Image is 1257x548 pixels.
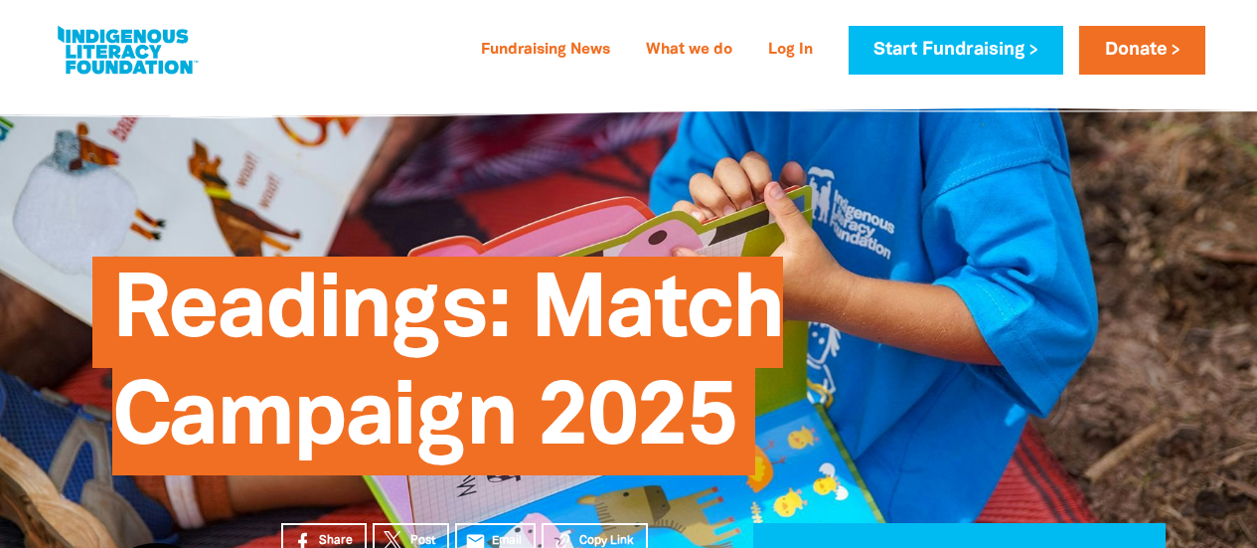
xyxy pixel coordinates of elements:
[112,272,783,475] span: Readings: Match Campaign 2025
[849,26,1063,75] a: Start Fundraising
[469,35,622,67] a: Fundraising News
[1079,26,1204,75] a: Donate
[756,35,825,67] a: Log In
[634,35,744,67] a: What we do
